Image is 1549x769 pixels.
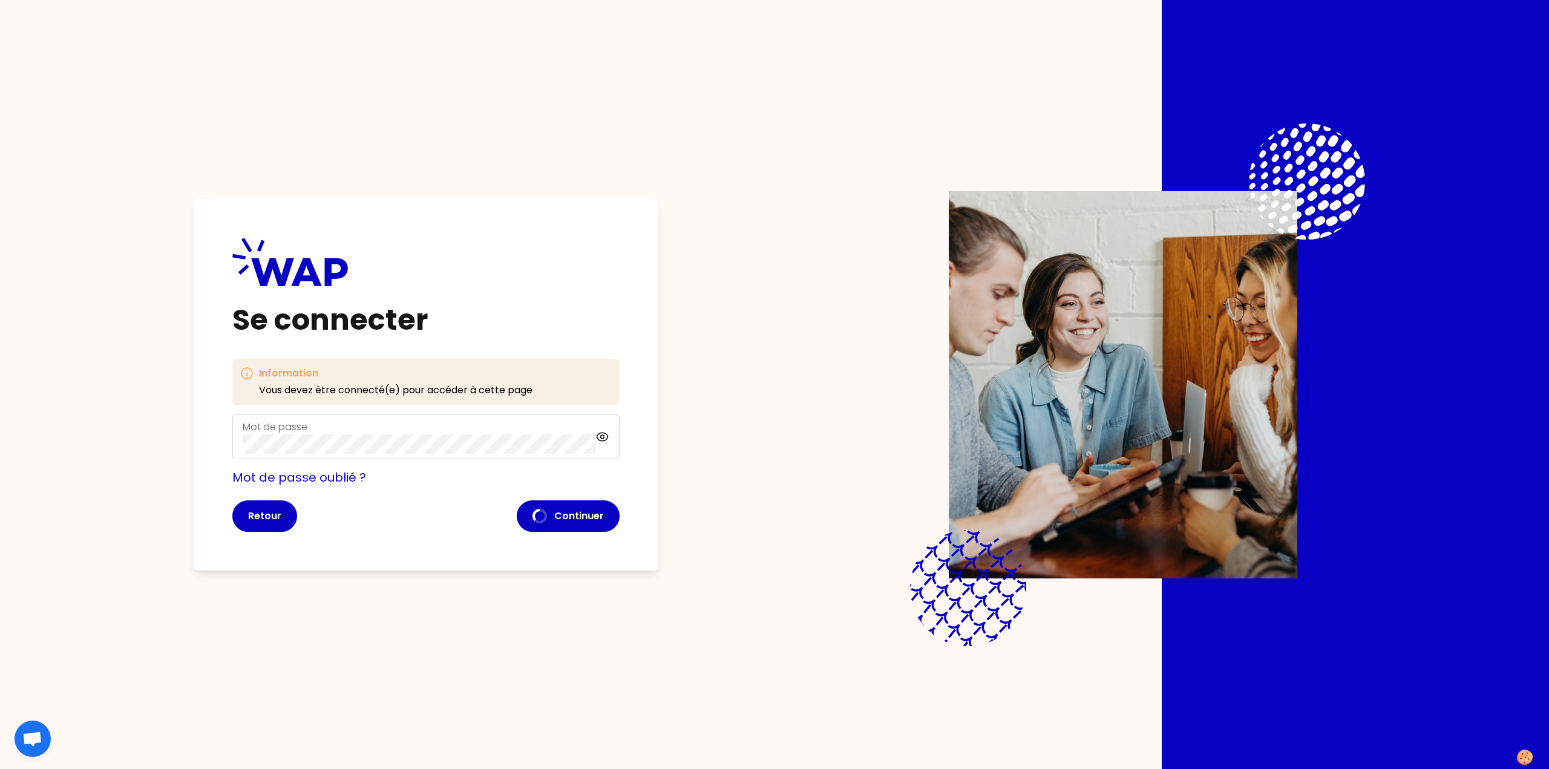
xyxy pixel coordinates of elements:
[949,191,1297,578] img: Description
[232,306,620,335] h1: Se connecter
[232,500,297,532] button: Retour
[15,721,51,757] div: Ouvrir le chat
[232,469,366,486] a: Mot de passe oublié ?
[243,420,307,434] label: Mot de passe
[517,500,620,532] button: Continuer
[259,383,532,398] p: Vous devez être connecté(e) pour accéder à cette page
[259,366,532,381] h3: Information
